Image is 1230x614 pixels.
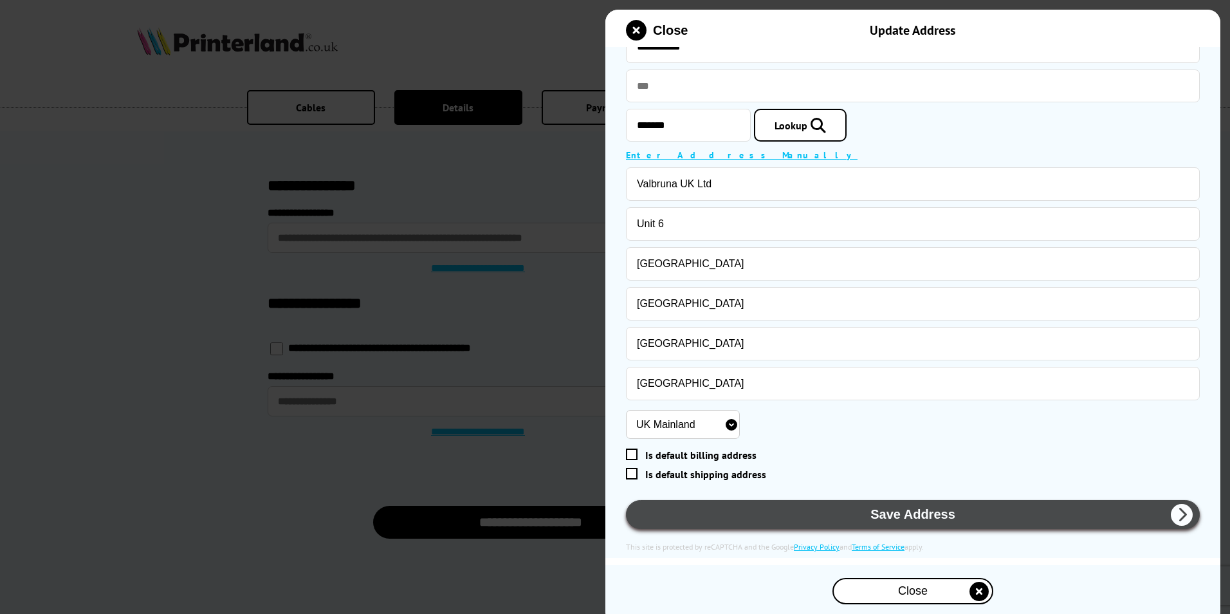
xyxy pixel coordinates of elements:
[794,542,840,552] a: Privacy Policy
[898,584,928,598] span: Close
[740,22,1085,39] div: Update Address
[645,449,757,461] span: Is default billing address
[832,578,993,604] button: close modal
[626,149,858,161] a: Enter Address Manually
[775,119,807,132] span: Lookup
[754,109,847,142] a: Lookup
[626,247,1200,281] input: Address2
[645,468,766,481] span: Is default shipping address
[626,500,1200,529] button: Save Address
[626,327,1200,360] input: City
[626,167,1200,201] input: Company
[653,23,688,38] span: Close
[626,287,1200,321] input: Address3
[626,207,1200,241] input: Address1
[626,542,1200,552] div: This site is protected by reCAPTCHA and the Google and apply.
[626,367,1200,400] input: County
[852,542,904,552] a: Terms of Service
[626,20,688,41] button: close modal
